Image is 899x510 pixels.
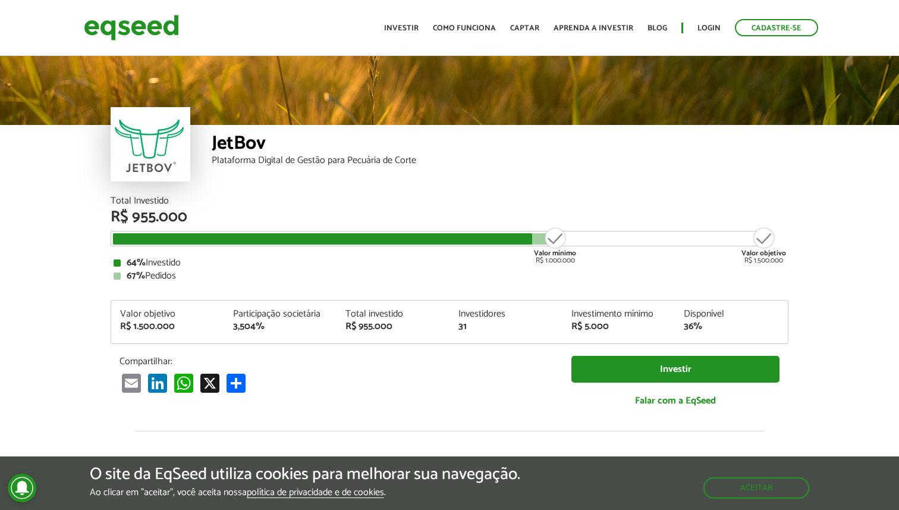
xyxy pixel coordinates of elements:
[212,134,788,156] div: JetBov
[647,24,667,32] a: Blog
[345,309,441,319] div: Total investido
[120,322,215,331] div: R$ 1.500.000
[345,322,441,331] div: R$ 955.000
[703,477,809,499] button: Aceitar
[571,309,667,319] div: Investimento mínimo
[198,373,222,393] a: X
[127,268,145,284] strong: 67%
[741,226,786,264] div: R$ 1.500.000
[111,209,788,225] div: R$ 955.000
[534,248,576,259] strong: Valor mínimo
[571,389,779,413] a: Falar com a EqSeed
[233,322,328,331] div: 3,504%
[458,322,554,331] div: 31
[247,488,384,498] a: política de privacidade e de cookies
[120,309,215,319] div: Valor objetivo
[224,373,248,393] a: Compartilhar
[533,226,577,264] div: R$ 1.000.000
[212,156,788,165] div: Plataforma Digital de Gestão para Pecuária de Corte
[741,248,786,259] strong: Valor objetivo
[554,24,633,32] a: Aprenda a investir
[697,24,721,32] a: Login
[458,309,554,319] div: Investidores
[735,19,818,36] a: Cadastre-se
[90,487,520,498] p: Ao clicar em "aceitar", você aceita nossa .
[127,255,146,271] strong: 64%
[146,373,169,393] a: LinkedIn
[571,356,779,383] a: Investir
[114,258,785,268] div: Investido
[384,24,419,32] a: Investir
[433,24,496,32] a: Como funciona
[120,356,554,367] p: Compartilhar:
[684,309,779,319] div: Disponível
[111,196,788,206] div: Total Investido
[172,373,196,393] a: WhatsApp
[114,271,785,281] div: Pedidos
[120,373,143,393] a: Email
[684,322,779,331] div: 36%
[233,309,328,319] div: Participação societária
[90,465,520,484] h5: O site da EqSeed utiliza cookies para melhorar sua navegação.
[84,12,179,43] img: EqSeed
[571,322,667,331] div: R$ 5.000
[510,24,539,32] a: Captar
